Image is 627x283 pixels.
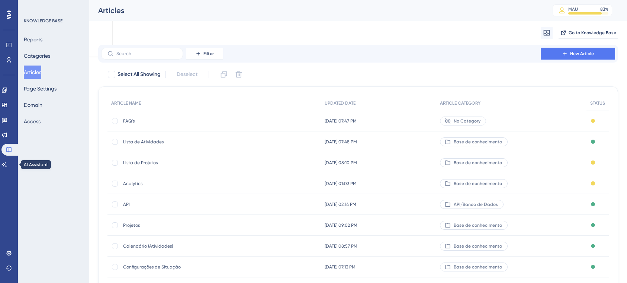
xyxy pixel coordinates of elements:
span: [DATE] 09:02 PM [325,222,357,228]
span: Go to Knowledge Base [569,30,616,36]
button: Page Settings [24,82,57,95]
button: Domain [24,98,42,112]
span: ARTICLE NAME [111,100,141,106]
span: No Category [454,118,480,124]
div: KNOWLEDGE BASE [24,18,62,24]
div: Articles [98,5,534,16]
button: Go to Knowledge Base [559,27,618,39]
button: Articles [24,66,41,79]
button: New Article [541,48,615,60]
span: Calendário (Atividades) [123,243,242,249]
span: Lista de Projetos [123,160,242,166]
span: FAQ's [123,118,242,124]
span: ARTICLE CATEGORY [440,100,480,106]
button: Filter [186,48,223,60]
span: API [123,201,242,207]
span: [DATE] 07:47 PM [325,118,357,124]
span: Configurações de Situação [123,264,242,270]
span: UPDATED DATE [325,100,356,106]
div: MAU [568,6,578,12]
button: Reports [24,33,42,46]
span: STATUS [590,100,605,106]
span: Projetos [123,222,242,228]
span: Analytics [123,181,242,187]
span: [DATE] 02:14 PM [325,201,356,207]
span: Select All Showing [118,70,161,79]
span: [DATE] 08:57 PM [325,243,357,249]
button: Access [24,115,41,128]
button: Deselect [170,68,204,81]
span: [DATE] 01:03 PM [325,181,357,187]
input: Search [116,51,177,56]
span: Base de conhecimento [454,264,502,270]
button: Categories [24,49,50,63]
span: New Article [570,51,594,57]
span: Filter [203,51,214,57]
span: API/Banco de Dados [454,201,498,207]
span: Base de conhecimento [454,243,502,249]
span: [DATE] 08:10 PM [325,160,357,166]
span: Base de conhecimento [454,139,502,145]
span: Base de conhecimento [454,181,502,187]
span: [DATE] 07:48 PM [325,139,357,145]
div: 83 % [600,6,608,12]
span: Base de conhecimento [454,160,502,166]
span: Lista de Atividades [123,139,242,145]
span: Deselect [177,70,197,79]
span: Base de conhecimento [454,222,502,228]
span: [DATE] 07:13 PM [325,264,356,270]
